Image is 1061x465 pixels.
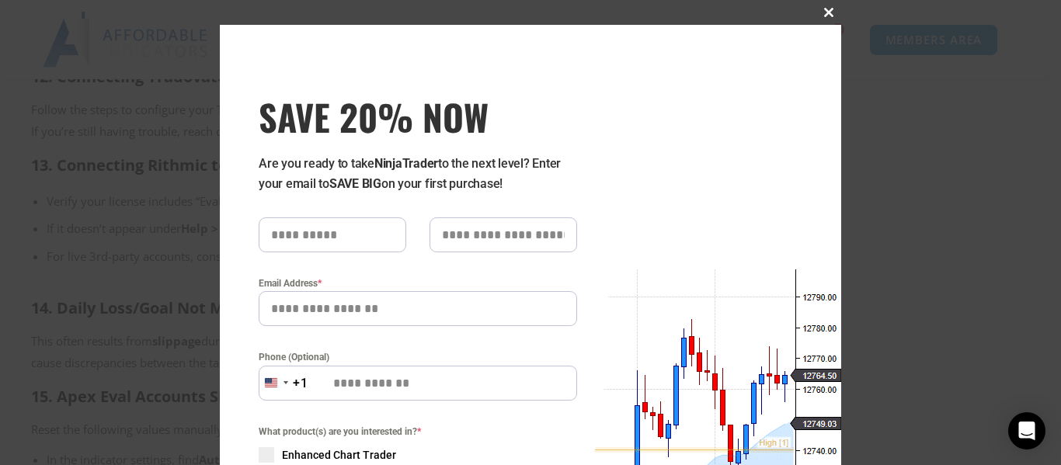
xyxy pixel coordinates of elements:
[259,447,577,463] label: Enhanced Chart Trader
[293,373,308,394] div: +1
[259,154,577,194] p: Are you ready to take to the next level? Enter your email to on your first purchase!
[374,156,438,171] strong: NinjaTrader
[259,276,577,291] label: Email Address
[1008,412,1045,449] div: Open Intercom Messenger
[259,366,308,401] button: Selected country
[282,447,396,463] span: Enhanced Chart Trader
[329,176,381,191] strong: SAVE BIG
[259,424,577,439] span: What product(s) are you interested in?
[259,95,577,138] span: SAVE 20% NOW
[259,349,577,365] label: Phone (Optional)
